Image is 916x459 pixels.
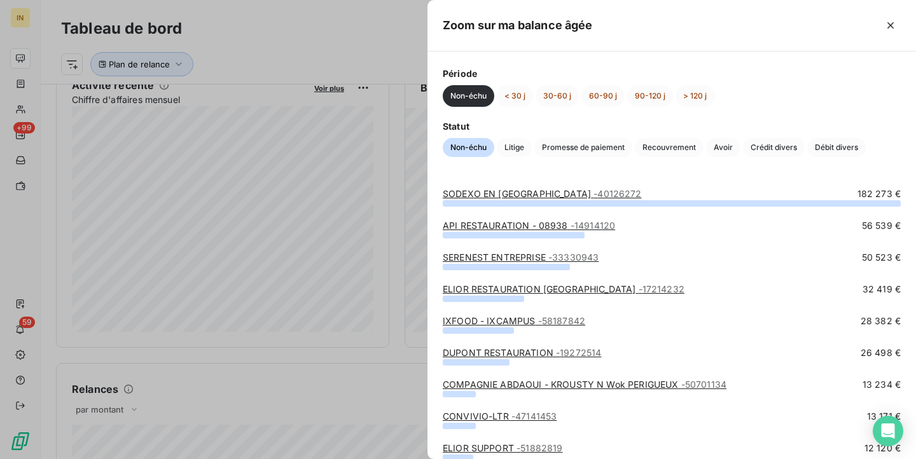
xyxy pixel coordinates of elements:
[863,378,901,391] span: 13 234 €
[536,85,579,107] button: 30-60 j
[443,252,599,263] a: SERENEST ENTREPRISE
[861,346,901,359] span: 26 498 €
[863,283,901,296] span: 32 419 €
[593,188,641,199] span: - 40126272
[443,17,593,34] h5: Zoom sur ma balance âgée
[443,188,642,199] a: SODEXO EN [GEOGRAPHIC_DATA]
[443,220,615,231] a: API RESTAURATION - 08938
[538,315,585,326] span: - 58187842
[443,315,585,326] a: IXFOOD - IXCAMPUS
[857,188,901,200] span: 182 273 €
[548,252,599,263] span: - 33330943
[861,315,901,327] span: 28 382 €
[511,411,557,421] span: - 47141453
[627,85,673,107] button: 90-120 j
[862,219,901,232] span: 56 539 €
[681,379,726,390] span: - 50701134
[443,284,684,294] a: ELIOR RESTAURATION [GEOGRAPHIC_DATA]
[443,85,494,107] button: Non-échu
[867,410,901,423] span: 13 171 €
[443,411,557,421] a: CONVIVIO-LTR
[534,138,632,157] button: Promesse de paiement
[443,442,562,453] a: ELIOR SUPPORT
[581,85,625,107] button: 60-90 j
[743,138,805,157] button: Crédit divers
[706,138,740,157] button: Avoir
[873,416,903,446] div: Open Intercom Messenger
[443,379,726,390] a: COMPAGNIE ABDAOUI - KROUSTY N Wok PERIGUEUX
[517,442,562,453] span: - 51882819
[443,67,901,80] span: Période
[556,347,601,358] span: - 19272514
[864,442,901,455] span: 12 120 €
[635,138,704,157] button: Recouvrement
[497,138,532,157] button: Litige
[862,251,901,264] span: 50 523 €
[497,85,533,107] button: < 30 j
[443,138,494,157] button: Non-échu
[571,220,615,231] span: - 14914120
[443,120,901,133] span: Statut
[639,284,684,294] span: - 17214232
[443,347,601,358] a: DUPONT RESTAURATION
[676,85,714,107] button: > 120 j
[807,138,866,157] button: Débit divers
